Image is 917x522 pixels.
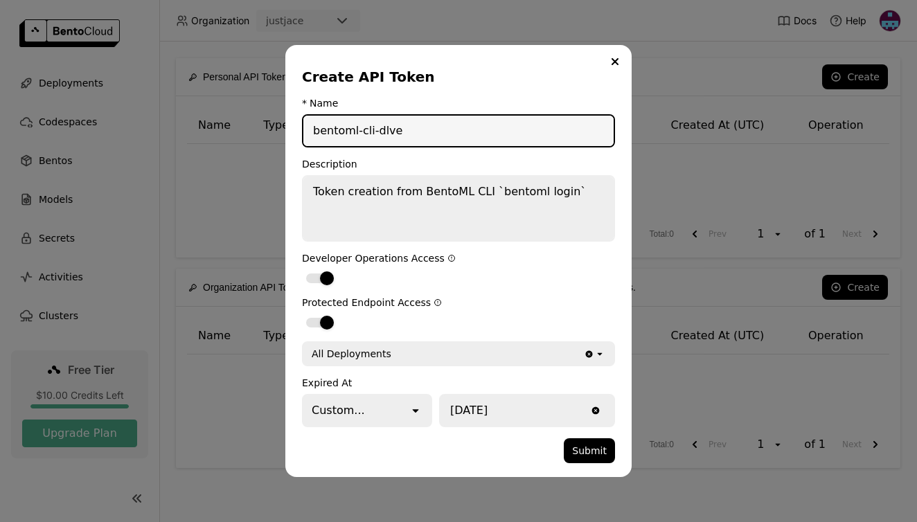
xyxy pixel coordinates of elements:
input: Selected All Deployments. [393,347,394,361]
div: Expired At [302,377,615,388]
textarea: Token creation from BentoML CLI `bentoml login` [303,177,614,240]
button: Close [607,53,623,70]
svg: Clear value [584,349,594,359]
svg: open [409,404,422,417]
svg: Clear value [590,405,601,416]
input: Select a date. [440,395,587,426]
div: Name [310,98,338,109]
svg: open [594,348,605,359]
div: All Deployments [312,347,391,361]
div: Custom... [312,402,365,419]
button: Submit [564,438,615,463]
div: Developer Operations Access [302,253,615,264]
div: Description [302,159,615,170]
div: Create API Token [302,67,609,87]
div: dialog [285,45,632,477]
div: Protected Endpoint Access [302,297,615,308]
